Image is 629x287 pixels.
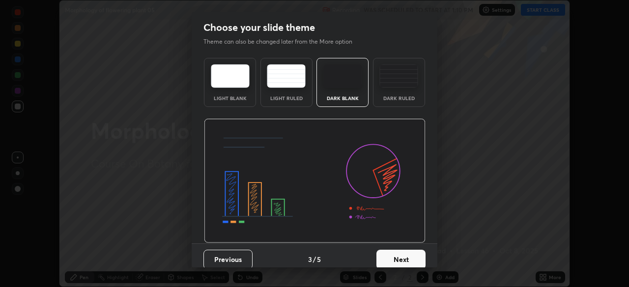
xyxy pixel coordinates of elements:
h2: Choose your slide theme [203,21,315,34]
img: lightRuledTheme.5fabf969.svg [267,64,306,88]
img: darkThemeBanner.d06ce4a2.svg [204,119,426,243]
div: Light Blank [210,96,250,101]
h4: 5 [317,254,321,264]
h4: / [313,254,316,264]
h4: 3 [308,254,312,264]
img: lightTheme.e5ed3b09.svg [211,64,250,88]
button: Next [376,250,426,269]
img: darkRuledTheme.de295e13.svg [379,64,418,88]
button: Previous [203,250,253,269]
div: Dark Blank [323,96,362,101]
div: Dark Ruled [379,96,419,101]
img: darkTheme.f0cc69e5.svg [323,64,362,88]
div: Light Ruled [267,96,306,101]
p: Theme can also be changed later from the More option [203,37,363,46]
